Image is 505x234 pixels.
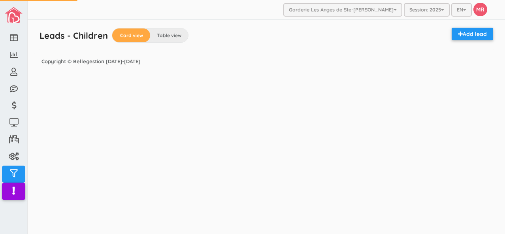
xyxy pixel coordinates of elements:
[40,31,108,40] h5: Leads - Children
[5,7,23,23] img: image
[452,28,493,40] a: Add lead
[112,28,150,42] label: Card view
[41,58,140,64] strong: Copyright © Bellegestion [DATE]-[DATE]
[150,28,188,42] label: Table view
